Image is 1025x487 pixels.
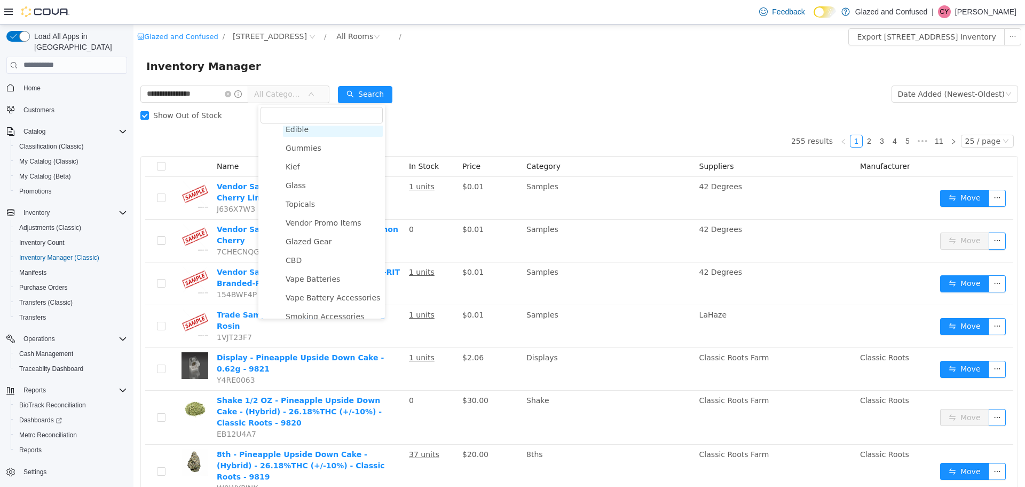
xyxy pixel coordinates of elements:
[15,266,127,279] span: Manifests
[566,372,636,380] span: Classic Roots Farm
[19,401,86,409] span: BioTrack Reconciliation
[149,117,249,131] span: Gummies
[48,242,75,269] img: Vendor Sample - Vape Infused AIO-2.0g-RIT Branded-Pineapple Express hero shot
[727,137,777,146] span: Manufacturer
[2,102,131,118] button: Customers
[389,420,562,474] td: 8ths
[19,333,127,345] span: Operations
[83,158,241,177] a: Vendor Sample - Jellies-10x20mg-RIT-Cherry Lime
[15,185,127,198] span: Promotions
[772,6,805,17] span: Feedback
[15,155,83,168] a: My Catalog (Classic)
[152,231,168,240] span: CBD
[855,251,872,268] button: icon: ellipsis
[15,311,50,324] a: Transfers
[566,158,609,166] span: 42 Degrees
[15,251,104,264] a: Inventory Manager (Classic)
[832,111,867,122] div: 25 / page
[265,8,267,16] span: /
[11,139,131,154] button: Classification (Classic)
[855,208,872,225] button: icon: ellipsis
[83,426,251,457] a: 8th - Pineapple Upside Down Cake - (Hybrid) - 26.18%THC (+/-10%) - Classic Roots - 9819
[48,199,75,226] img: Vendor Sample - Splash AIO-1g-FCE-Lemon Cherry hero shot
[755,1,809,22] a: Feedback
[19,206,127,219] span: Inventory
[19,333,59,345] button: Operations
[727,426,776,434] span: Classic Roots
[19,253,99,262] span: Inventory Manager (Classic)
[814,110,826,123] li: Next Page
[15,347,77,360] a: Cash Management
[15,296,77,309] a: Transfers (Classic)
[19,350,73,358] span: Cash Management
[19,384,50,397] button: Reports
[15,281,72,294] a: Purchase Orders
[566,200,609,209] span: 42 Degrees
[329,200,350,209] span: $0.01
[2,124,131,139] button: Catalog
[807,384,856,401] button: icon: swapMove
[15,444,46,457] a: Reports
[15,414,127,427] span: Dashboards
[855,293,872,311] button: icon: ellipsis
[152,119,188,128] span: Gummies
[814,6,836,18] input: Dark Mode
[275,200,280,209] span: 0
[152,157,172,165] span: Glass
[275,137,305,146] span: In Stock
[19,157,78,166] span: My Catalog (Classic)
[807,293,856,311] button: icon: swapMove
[23,106,54,114] span: Customers
[715,4,871,21] button: Export [STREET_ADDRESS] Inventory
[15,155,127,168] span: My Catalog (Classic)
[83,286,252,306] a: Trade Sample - Pineapple Donut Live 1g Rosin
[13,33,134,50] span: Inventory Manager
[938,5,951,18] div: Connie Yates
[15,281,127,294] span: Purchase Orders
[83,308,119,317] span: 1VJT23F7
[743,111,754,122] a: 3
[11,413,131,428] a: Dashboards
[203,4,240,20] div: All Rooms
[275,329,301,337] u: 1 units
[83,329,250,349] a: Display - Pineapple Upside Down Cake - 0.62g - 9821
[742,110,755,123] li: 3
[798,111,813,122] a: 11
[11,169,131,184] button: My Catalog (Beta)
[48,285,75,312] img: Trade Sample - Pineapple Donut Live 1g Rosin hero shot
[15,362,127,375] span: Traceabilty Dashboard
[2,205,131,220] button: Inventory
[955,5,1016,18] p: [PERSON_NAME]
[19,172,71,181] span: My Catalog (Beta)
[83,372,248,403] a: Shake 1/2 OZ - Pineapple Upside Down Cake - (Hybrid) - 26.18%THC (+/-10%) - Classic Roots - 9820
[15,414,66,427] a: Dashboards
[11,295,131,310] button: Transfers (Classic)
[19,365,83,373] span: Traceabilty Dashboard
[807,208,856,225] button: icon: swapMove
[807,336,856,353] button: icon: swapMove
[48,424,75,451] img: 8th - Pineapple Upside Down Cake - (Hybrid) - 26.18%THC (+/-10%) - Classic Roots - 9819 hero shot
[48,157,75,183] img: Vendor Sample - Jellies-10x20mg-RIT-Cherry Lime hero shot
[11,361,131,376] button: Traceabilty Dashboard
[755,111,767,122] a: 4
[152,213,198,221] span: Glazed Gear
[23,335,55,343] span: Operations
[15,362,88,375] a: Traceabilty Dashboard
[275,286,301,295] u: 1 units
[11,235,131,250] button: Inventory Count
[204,61,259,79] button: icon: searchSearch
[15,170,127,183] span: My Catalog (Beta)
[566,243,609,252] span: 42 Degrees
[389,281,562,323] td: Samples
[329,158,350,166] span: $0.01
[15,444,127,457] span: Reports
[15,347,127,360] span: Cash Management
[11,154,131,169] button: My Catalog (Classic)
[149,98,249,112] span: Edible
[15,251,127,264] span: Inventory Manager (Classic)
[152,194,228,203] span: Vendor Promo Items
[152,250,207,259] span: Vape Batteries
[389,366,562,420] td: Shake
[23,468,46,476] span: Settings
